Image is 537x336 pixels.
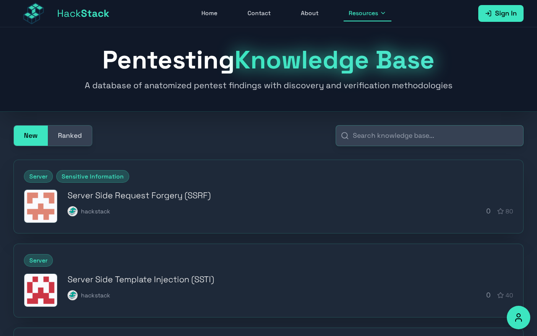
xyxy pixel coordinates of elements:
span: Server [24,170,53,183]
a: ServerServer Side Template Injection (SSTI)Server Side Template Injection (SSTI)hackstackhackstac... [13,244,524,318]
img: hackstack [68,290,78,300]
span: Resources [349,9,378,17]
img: hackstack [68,206,78,216]
h3: Server Side Request Forgery (SSRF) [68,189,513,201]
h3: Server Side Template Injection (SSTI) [68,273,513,285]
div: 0 [486,206,513,216]
p: A database of anatomized pentest findings with discovery and verification methodologies [81,79,456,91]
input: Search knowledge base... [336,125,524,146]
div: 0 [486,290,513,300]
span: Knowledge Base [235,44,435,76]
a: Sign In [478,5,524,22]
div: 80 [497,207,513,215]
span: Hack [57,7,109,20]
span: Sign In [495,8,517,18]
div: 40 [497,291,513,299]
button: Ranked [48,126,92,146]
a: ServerSensitive InformationServer Side Request Forgery (SSRF)Server Side Request Forgery (SSRF)ha... [13,160,524,234]
img: Server Side Request Forgery (SSRF) [24,190,57,223]
a: Contact [242,5,276,21]
span: Server [24,254,53,267]
img: Server Side Template Injection (SSTI) [24,274,57,307]
button: New [14,126,48,146]
a: About [296,5,323,21]
h1: Pentesting [13,47,524,73]
span: hackstack [81,291,110,299]
span: hackstack [81,207,110,215]
button: Resources [344,5,391,21]
span: Stack [81,7,109,20]
a: Home [196,5,222,21]
button: Accessibility Options [507,306,530,329]
span: Sensitive Information [56,170,129,183]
